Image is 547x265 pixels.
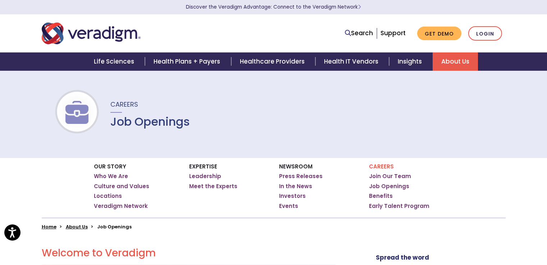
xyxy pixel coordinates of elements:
[369,203,429,210] a: Early Talent Program
[94,173,128,180] a: Who We Are
[42,22,141,45] img: Veradigm logo
[358,4,361,10] span: Learn More
[145,52,231,71] a: Health Plans + Payers
[189,183,237,190] a: Meet the Experts
[376,253,429,262] strong: Spread the word
[186,4,361,10] a: Discover the Veradigm Advantage: Connect to the Veradigm NetworkLearn More
[279,192,306,200] a: Investors
[94,192,122,200] a: Locations
[369,183,409,190] a: Job Openings
[110,100,138,109] span: Careers
[42,223,56,230] a: Home
[315,52,389,71] a: Health IT Vendors
[66,223,88,230] a: About Us
[85,52,145,71] a: Life Sciences
[417,27,461,41] a: Get Demo
[380,29,406,37] a: Support
[369,192,393,200] a: Benefits
[345,28,373,38] a: Search
[279,173,323,180] a: Press Releases
[94,183,149,190] a: Culture and Values
[433,52,478,71] a: About Us
[94,203,148,210] a: Veradigm Network
[468,26,502,41] a: Login
[110,115,190,129] h1: Job Openings
[279,183,312,190] a: In the News
[279,203,298,210] a: Events
[389,52,433,71] a: Insights
[42,247,336,259] h2: Welcome to Veradigm
[189,173,221,180] a: Leadership
[231,52,315,71] a: Healthcare Providers
[369,173,411,180] a: Join Our Team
